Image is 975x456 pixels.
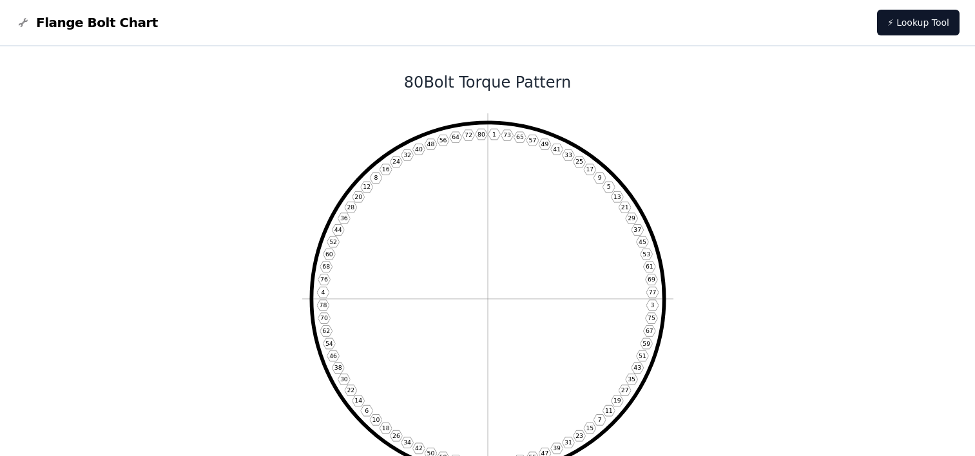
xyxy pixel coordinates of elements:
text: 11 [604,407,612,414]
text: 52 [329,238,337,245]
text: 35 [628,375,635,383]
text: 9 [597,174,601,181]
text: 37 [633,226,641,233]
text: 61 [645,263,653,270]
text: 40 [415,146,423,153]
text: 20 [354,193,362,200]
text: 16 [381,166,389,173]
text: 59 [642,340,650,347]
text: 18 [381,424,389,432]
text: 34 [403,439,411,446]
text: 72 [465,131,472,138]
text: 22 [347,386,354,394]
a: ⚡ Lookup Tool [877,10,960,35]
text: 53 [642,251,650,258]
text: 78 [319,301,327,309]
text: 41 [553,146,561,153]
text: 4 [321,289,325,296]
text: 48 [427,140,434,147]
text: 15 [586,424,594,432]
text: 76 [320,276,328,283]
text: 8 [374,174,378,181]
text: 51 [639,352,646,359]
text: 54 [325,340,333,347]
text: 32 [403,151,411,158]
text: 27 [621,386,628,394]
text: 14 [354,397,362,404]
text: 67 [645,327,653,334]
text: 69 [648,276,655,283]
text: 33 [565,151,572,158]
text: 38 [334,364,342,371]
text: 56 [439,137,447,144]
text: 68 [322,263,330,270]
text: 39 [553,444,561,451]
text: 75 [648,314,655,321]
text: 1 [492,131,496,138]
text: 31 [565,439,572,446]
text: 17 [586,166,594,173]
text: 23 [575,432,583,439]
span: Flange Bolt Chart [36,14,158,32]
text: 80 [478,131,485,138]
text: 29 [628,214,635,222]
text: 28 [347,204,354,211]
text: 7 [597,416,601,423]
text: 49 [541,140,548,147]
text: 30 [340,375,347,383]
text: 3 [650,301,654,309]
text: 12 [363,183,371,190]
text: 43 [633,364,641,371]
text: 44 [334,226,342,233]
h1: 80 Bolt Torque Pattern [142,72,834,93]
text: 6 [365,407,369,414]
text: 46 [329,352,337,359]
text: 70 [320,314,328,321]
text: 5 [606,183,610,190]
text: 26 [392,432,400,439]
text: 77 [648,289,656,296]
text: 73 [503,131,511,138]
text: 45 [639,238,646,245]
text: 64 [452,133,459,140]
text: 25 [575,158,583,165]
img: Flange Bolt Chart Logo [15,15,31,30]
text: 65 [516,133,523,140]
text: 24 [392,158,400,165]
a: Flange Bolt Chart LogoFlange Bolt Chart [15,14,158,32]
text: 42 [415,444,423,451]
text: 60 [325,251,333,258]
text: 36 [340,214,347,222]
text: 10 [372,416,380,423]
text: 57 [528,137,536,144]
text: 62 [322,327,330,334]
text: 21 [621,204,628,211]
text: 19 [613,397,621,404]
text: 13 [613,193,621,200]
